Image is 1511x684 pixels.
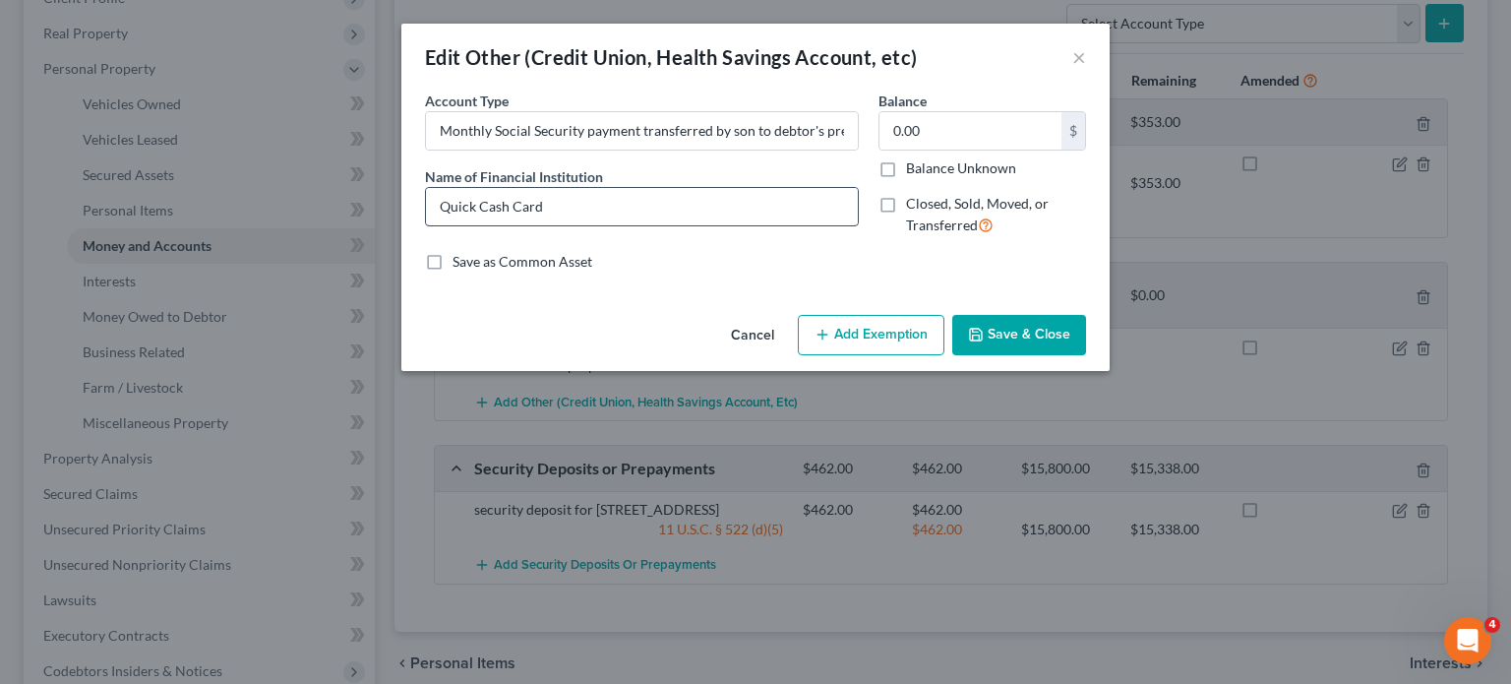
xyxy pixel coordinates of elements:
label: Save as Common Asset [453,252,592,272]
iframe: Intercom live chat [1444,617,1491,664]
label: Account Type [425,91,509,111]
div: $ [1061,112,1085,150]
label: Balance [878,91,927,111]
input: Enter name... [426,188,858,225]
input: Credit Union, HSA, etc [426,112,858,150]
button: Add Exemption [798,315,944,356]
button: Save & Close [952,315,1086,356]
span: Closed, Sold, Moved, or Transferred [906,195,1049,233]
span: 4 [1484,617,1500,633]
div: Edit Other (Credit Union, Health Savings Account, etc) [425,43,918,71]
button: Cancel [715,317,790,356]
label: Balance Unknown [906,158,1016,178]
span: Name of Financial Institution [425,168,603,185]
button: × [1072,45,1086,69]
input: 0.00 [879,112,1061,150]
